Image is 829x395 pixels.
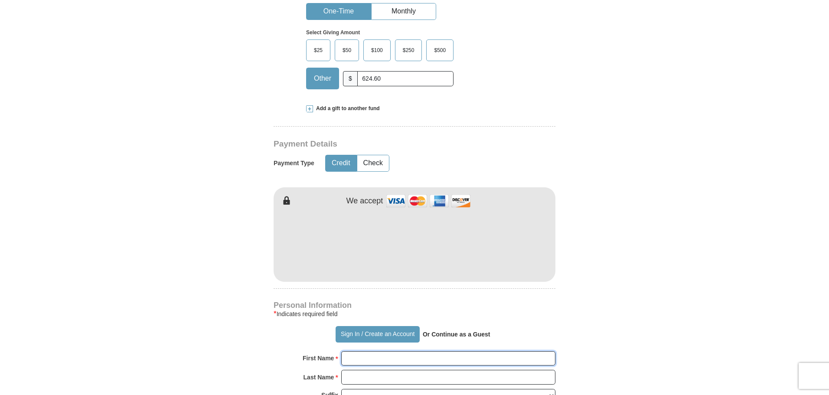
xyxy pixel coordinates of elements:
[274,309,555,319] div: Indicates required field
[307,3,371,20] button: One-Time
[357,155,389,171] button: Check
[313,105,380,112] span: Add a gift to another fund
[398,44,419,57] span: $250
[304,371,334,383] strong: Last Name
[372,3,436,20] button: Monthly
[274,139,495,149] h3: Payment Details
[274,160,314,167] h5: Payment Type
[303,352,334,364] strong: First Name
[326,155,356,171] button: Credit
[306,29,360,36] strong: Select Giving Amount
[430,44,450,57] span: $500
[423,331,490,338] strong: Or Continue as a Guest
[310,44,327,57] span: $25
[338,44,356,57] span: $50
[367,44,387,57] span: $100
[310,72,336,85] span: Other
[336,326,419,343] button: Sign In / Create an Account
[346,196,383,206] h4: We accept
[274,302,555,309] h4: Personal Information
[385,192,472,210] img: credit cards accepted
[357,71,454,86] input: Other Amount
[343,71,358,86] span: $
